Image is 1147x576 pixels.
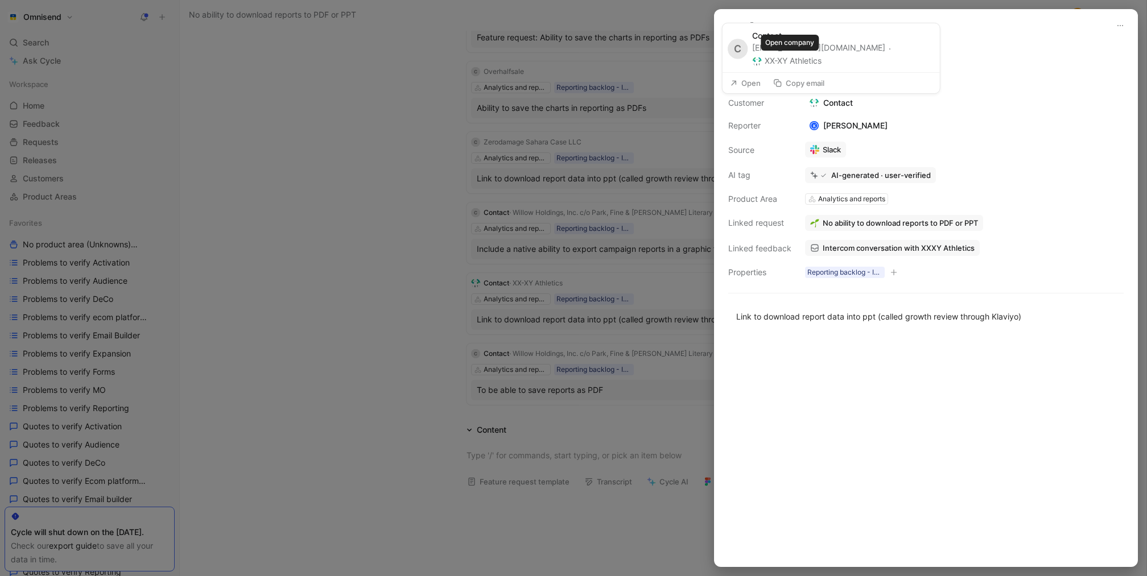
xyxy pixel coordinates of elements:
div: Properties [728,266,791,279]
button: 🌱No ability to download reports to PDF or PPT [805,215,983,231]
div: C [728,39,748,59]
div: Customer [728,96,791,110]
a: Slack [805,142,846,158]
div: Product Area [728,192,791,206]
div: [EMAIL_ADDRESS][DOMAIN_NAME] [752,42,933,68]
div: · [889,43,891,54]
img: 🌱 [810,218,819,227]
img: logo [810,98,819,107]
div: AI-generated · user-verified [831,170,931,180]
div: Reporting backlog - Import 4 [DATE] 15:26 [807,267,882,278]
button: Open [725,75,766,91]
div: [PERSON_NAME] [805,51,1124,64]
span: Intercom conversation with XXXY Athletics [823,243,975,253]
div: Linked request [728,216,791,230]
img: xx-xyathletics.com [752,57,761,66]
div: Source [728,143,791,157]
div: Linked feedback [728,242,791,255]
div: Reporter [728,119,791,132]
button: XX-XY Athletics [752,54,822,68]
div: [DATE] [805,73,1124,87]
div: K [811,122,818,130]
div: Contact [752,30,933,41]
div: AI tag [728,168,791,182]
div: Contact [805,96,857,110]
div: Link to download report data into ppt (called growth review through Klaviyo) [736,310,1116,322]
a: Intercom conversation with XXXY Athletics [805,240,980,256]
div: Analytics and reports [818,193,885,205]
button: Copy email [768,75,830,91]
span: No ability to download reports to PDF or PPT [823,218,978,228]
div: [PERSON_NAME] [805,119,892,132]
